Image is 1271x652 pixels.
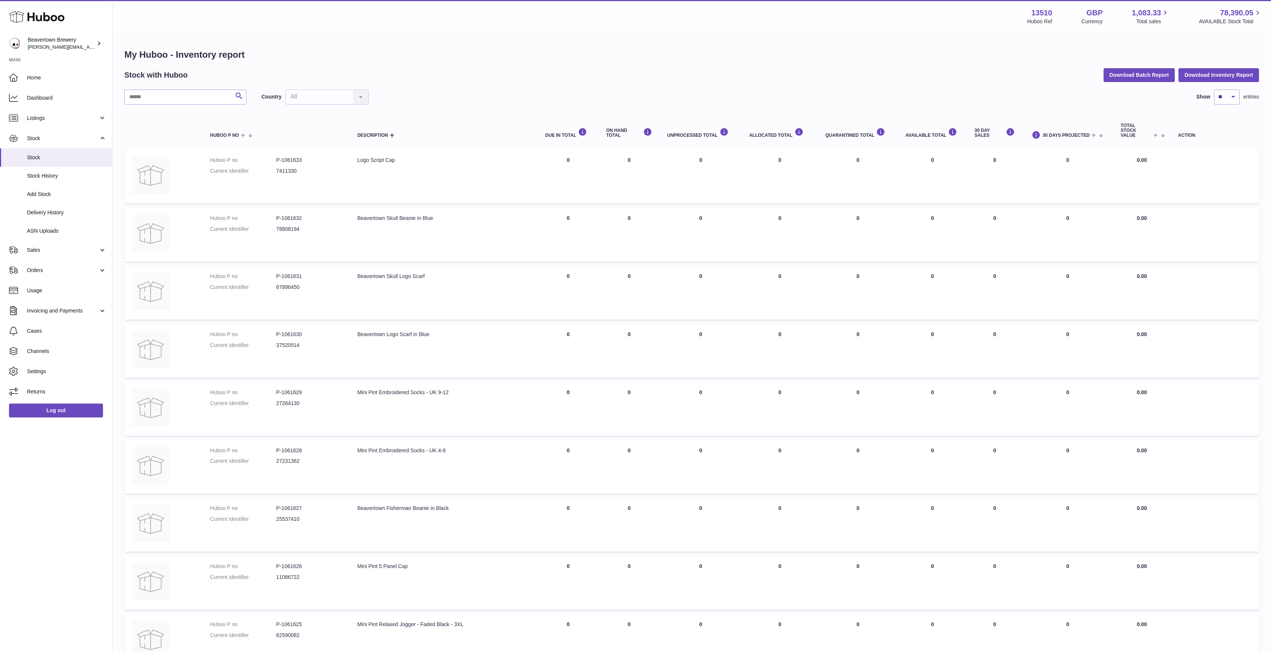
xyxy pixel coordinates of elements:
[599,207,660,262] td: 0
[276,167,342,175] dd: 7411330
[210,632,276,639] dt: Current identifier
[599,440,660,494] td: 0
[261,93,282,100] label: Country
[210,133,239,138] span: Huboo P no
[210,273,276,280] dt: Huboo P no
[660,207,742,262] td: 0
[1022,207,1113,262] td: 0
[599,323,660,378] td: 0
[857,389,860,395] span: 0
[357,133,388,138] span: Description
[857,157,860,163] span: 0
[857,505,860,511] span: 0
[124,70,188,80] h2: Stock with Huboo
[599,555,660,610] td: 0
[742,323,818,378] td: 0
[1137,215,1147,221] span: 0.00
[967,149,1023,203] td: 0
[1137,157,1147,163] span: 0.00
[132,505,169,542] img: product image
[967,265,1023,320] td: 0
[1121,123,1152,138] span: Total stock value
[210,458,276,465] dt: Current identifier
[1199,8,1262,25] a: 78,390.05 AVAILABLE Stock Total
[599,265,660,320] td: 0
[357,389,530,396] div: Mini Pint Embroidered Socks - UK 9-12
[210,505,276,512] dt: Huboo P no
[210,389,276,396] dt: Huboo P no
[967,440,1023,494] td: 0
[1132,8,1161,18] span: 1,083.33
[1022,555,1113,610] td: 0
[660,381,742,436] td: 0
[27,172,106,179] span: Stock History
[660,440,742,494] td: 0
[357,331,530,338] div: Beavertown Logo Scarf in Blue
[898,440,967,494] td: 0
[660,265,742,320] td: 0
[660,497,742,552] td: 0
[1137,621,1147,627] span: 0.00
[27,307,99,314] span: Invoicing and Payments
[357,621,530,628] div: Mini Pint Relaxed Jogger - Faded Black - 3XL
[898,265,967,320] td: 0
[210,167,276,175] dt: Current identifier
[132,273,169,310] img: product image
[27,209,106,216] span: Delivery History
[538,497,599,552] td: 0
[538,265,599,320] td: 0
[276,215,342,222] dd: P-1061632
[276,157,342,164] dd: P-1061633
[210,516,276,523] dt: Current identifier
[1137,505,1147,511] span: 0.00
[27,74,106,81] span: Home
[599,381,660,436] td: 0
[1022,265,1113,320] td: 0
[124,49,1259,61] h1: My Huboo - Inventory report
[276,389,342,396] dd: P-1061629
[1137,331,1147,337] span: 0.00
[210,400,276,407] dt: Current identifier
[857,447,860,453] span: 0
[276,447,342,454] dd: P-1061628
[1027,18,1052,25] div: Huboo Ref
[742,207,818,262] td: 0
[538,149,599,203] td: 0
[857,215,860,221] span: 0
[1137,273,1147,279] span: 0.00
[27,368,106,375] span: Settings
[742,381,818,436] td: 0
[1136,18,1169,25] span: Total sales
[27,227,106,235] span: ASN Uploads
[210,157,276,164] dt: Huboo P no
[210,331,276,338] dt: Huboo P no
[27,154,106,161] span: Stock
[210,621,276,628] dt: Huboo P no
[276,632,342,639] dd: 62590082
[1137,563,1147,569] span: 0.00
[898,497,967,552] td: 0
[276,284,342,291] dd: 67896450
[1022,440,1113,494] td: 0
[9,38,20,49] img: Matthew.McCormack@beavertownbrewery.co.uk
[357,447,530,454] div: Mini Pint Embroidered Socks - UK 4-8
[276,458,342,465] dd: 27231362
[742,265,818,320] td: 0
[967,555,1023,610] td: 0
[27,247,99,254] span: Sales
[975,128,1015,138] div: 30 DAY SALES
[1137,389,1147,395] span: 0.00
[538,555,599,610] td: 0
[538,323,599,378] td: 0
[857,621,860,627] span: 0
[210,284,276,291] dt: Current identifier
[660,323,742,378] td: 0
[132,331,169,368] img: product image
[9,404,103,417] a: Log out
[967,323,1023,378] td: 0
[857,273,860,279] span: 0
[967,207,1023,262] td: 0
[210,215,276,222] dt: Huboo P no
[132,215,169,252] img: product image
[905,128,959,138] div: AVAILABLE Total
